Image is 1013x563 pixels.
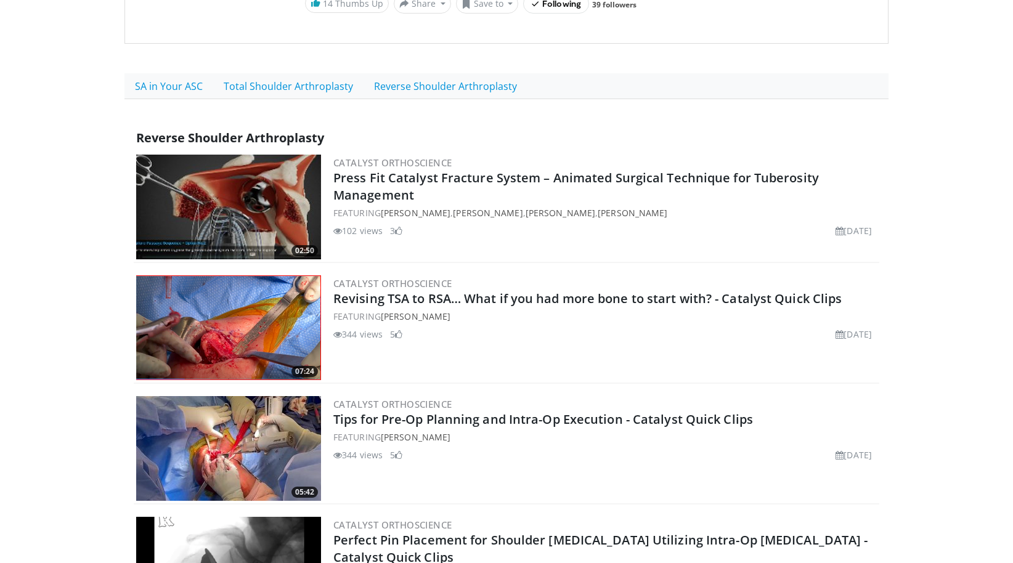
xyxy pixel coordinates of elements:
[381,431,450,443] a: [PERSON_NAME]
[333,224,383,237] li: 102 views
[333,398,452,410] a: Catalyst OrthoScience
[453,207,523,219] a: [PERSON_NAME]
[390,448,402,461] li: 5
[136,129,324,146] span: Reverse Shoulder Arthroplasty
[598,207,667,219] a: [PERSON_NAME]
[333,206,877,219] div: FEATURING , , ,
[836,448,872,461] li: [DATE]
[390,328,402,341] li: 5
[213,73,364,99] a: Total Shoulder Arthroplasty
[333,448,383,461] li: 344 views
[291,245,318,256] span: 02:50
[136,155,321,259] img: 5610f67a-4425-403b-971f-ae30007e1eaa.png.300x170_q85_crop-smart_upscale.jpg
[381,207,450,219] a: [PERSON_NAME]
[333,169,819,203] a: Press Fit Catalyst Fracture System – Animated Surgical Technique for Tuberosity Management
[364,73,527,99] a: Reverse Shoulder Arthroplasty
[333,290,842,307] a: Revising TSA to RSA… What if you had more bone to start with? - Catalyst Quick Clips
[526,207,595,219] a: [PERSON_NAME]
[390,224,402,237] li: 3
[136,396,321,501] img: 63cf303b-9776-40fe-a00b-783275d31ff6.300x170_q85_crop-smart_upscale.jpg
[333,431,877,444] div: FEATURING
[291,487,318,498] span: 05:42
[136,396,321,501] a: 05:42
[333,328,383,341] li: 344 views
[333,519,452,531] a: Catalyst OrthoScience
[291,366,318,377] span: 07:24
[124,73,213,99] a: SA in Your ASC
[333,277,452,290] a: Catalyst OrthoScience
[136,275,321,380] a: 07:24
[836,224,872,237] li: [DATE]
[333,411,753,427] a: Tips for Pre-Op Planning and Intra-Op Execution - Catalyst Quick Clips
[836,328,872,341] li: [DATE]
[136,275,321,380] img: 1cbc3e67-6ed3-45f3-85ca-3396bcdc5602.png.300x170_q85_crop-smart_upscale.png
[333,310,877,323] div: FEATURING
[333,156,452,169] a: Catalyst OrthoScience
[381,310,450,322] a: [PERSON_NAME]
[136,155,321,259] a: 02:50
